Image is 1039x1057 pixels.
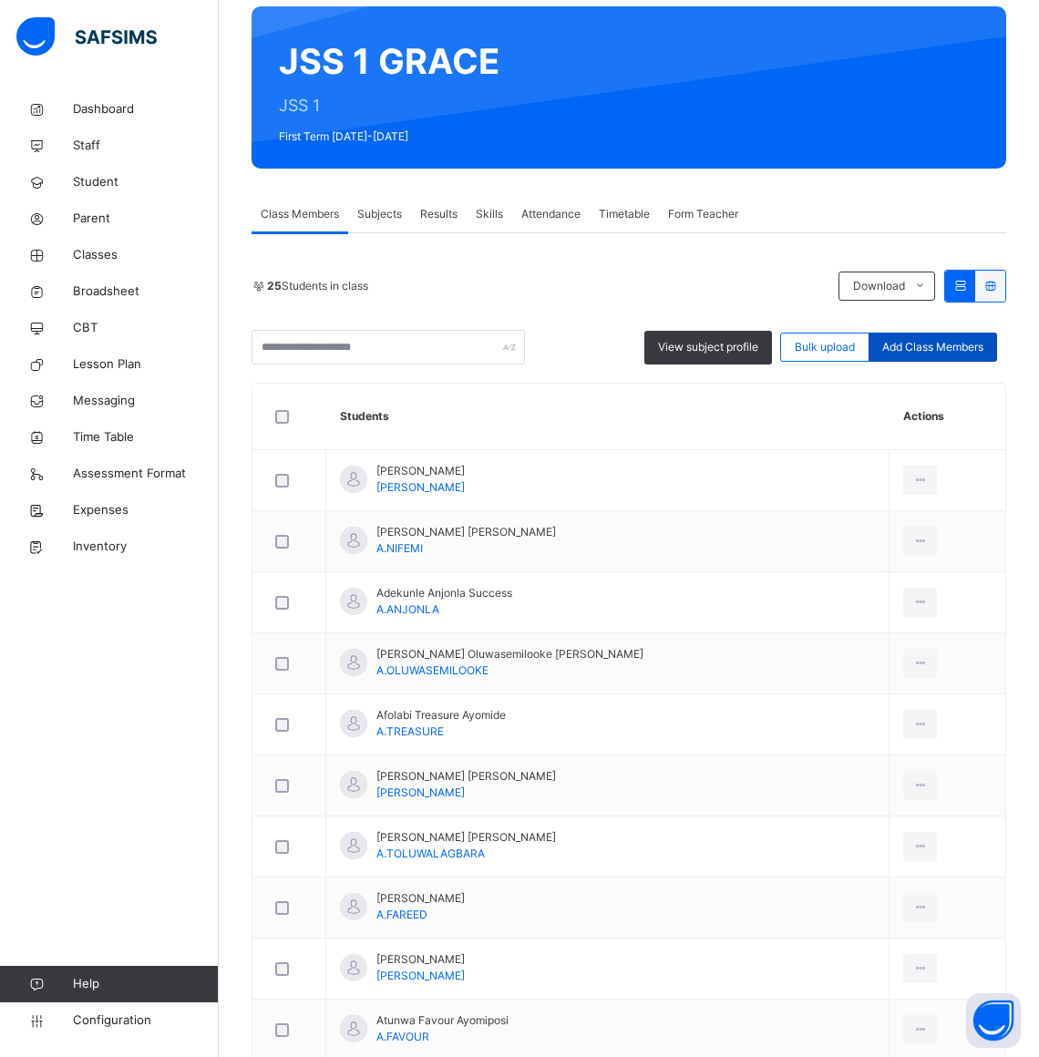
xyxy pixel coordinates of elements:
span: Class Members [261,206,339,222]
span: Form Teacher [668,206,738,222]
span: [PERSON_NAME] [376,480,465,494]
span: Results [420,206,458,222]
span: First Term [DATE]-[DATE] [279,128,499,145]
span: [PERSON_NAME] [PERSON_NAME] [376,768,556,785]
span: CBT [73,319,219,337]
span: Student [73,173,219,191]
span: Attendance [521,206,581,222]
span: Students in class [267,278,368,294]
span: Bulk upload [795,339,855,355]
span: Afolabi Treasure Ayomide [376,707,506,723]
span: View subject profile [658,339,758,355]
span: A.FAREED [376,908,427,921]
span: A.FAVOUR [376,1030,429,1043]
span: Configuration [73,1011,218,1030]
span: Classes [73,246,219,264]
span: [PERSON_NAME] [PERSON_NAME] [376,524,556,540]
span: Skills [476,206,503,222]
span: Atunwa Favour Ayomiposi [376,1012,509,1029]
span: Time Table [73,428,219,446]
span: Broadsheet [73,282,219,301]
b: 25 [267,279,282,292]
span: Add Class Members [882,339,983,355]
span: Subjects [357,206,402,222]
span: [PERSON_NAME] [376,785,465,799]
span: A.NIFEMI [376,541,423,555]
span: Messaging [73,392,219,410]
span: Download [853,278,905,294]
span: Staff [73,137,219,155]
span: Adekunle Anjonla Success [376,585,512,601]
th: Actions [890,384,1005,450]
span: A.TOLUWALAGBARA [376,847,485,860]
button: Open asap [966,993,1021,1048]
span: [PERSON_NAME] [376,463,465,479]
span: [PERSON_NAME] [PERSON_NAME] [376,829,556,846]
img: safsims [16,17,157,56]
span: [PERSON_NAME] [376,890,465,907]
span: Dashboard [73,100,219,118]
span: A.OLUWASEMILOOKE [376,663,489,677]
span: [PERSON_NAME] Oluwasemilooke [PERSON_NAME] [376,646,643,662]
span: Parent [73,210,219,228]
span: [PERSON_NAME] [376,951,465,968]
th: Students [326,384,890,450]
span: Expenses [73,501,219,519]
span: [PERSON_NAME] [376,969,465,982]
span: Help [73,975,218,993]
span: Timetable [599,206,650,222]
span: Lesson Plan [73,355,219,374]
span: Inventory [73,538,219,556]
span: A.TREASURE [376,724,444,738]
span: Assessment Format [73,465,219,483]
span: A.ANJONLA [376,602,439,616]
